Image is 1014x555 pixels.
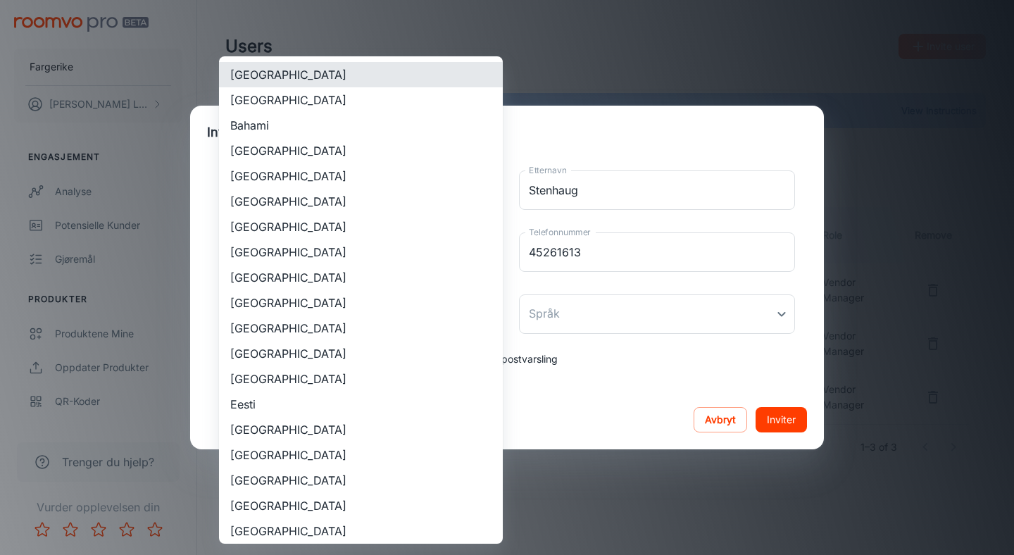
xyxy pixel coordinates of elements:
[219,189,503,214] li: [GEOGRAPHIC_DATA]
[219,62,503,87] li: [GEOGRAPHIC_DATA]
[219,214,503,239] li: [GEOGRAPHIC_DATA]
[219,113,503,138] li: Bahami
[219,392,503,417] li: Eesti
[219,417,503,442] li: [GEOGRAPHIC_DATA]
[219,468,503,493] li: [GEOGRAPHIC_DATA]
[219,239,503,265] li: [GEOGRAPHIC_DATA]
[219,138,503,163] li: [GEOGRAPHIC_DATA]
[219,518,503,544] li: [GEOGRAPHIC_DATA]
[219,341,503,366] li: [GEOGRAPHIC_DATA]
[219,163,503,189] li: [GEOGRAPHIC_DATA]
[219,265,503,290] li: [GEOGRAPHIC_DATA]
[219,87,503,113] li: [GEOGRAPHIC_DATA]
[219,493,503,518] li: [GEOGRAPHIC_DATA]
[219,366,503,392] li: [GEOGRAPHIC_DATA]
[219,442,503,468] li: [GEOGRAPHIC_DATA]
[219,290,503,316] li: [GEOGRAPHIC_DATA]
[219,316,503,341] li: [GEOGRAPHIC_DATA]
